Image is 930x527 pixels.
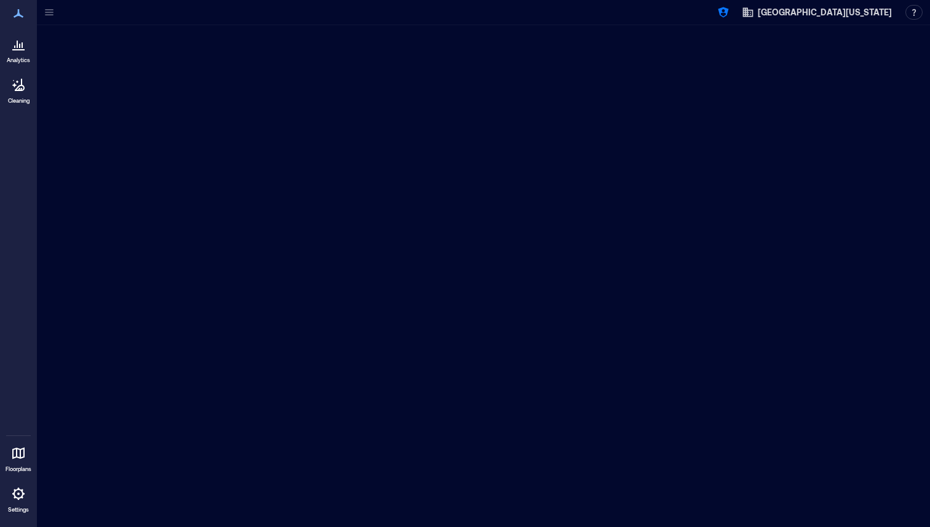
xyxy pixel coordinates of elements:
[8,506,29,513] p: Settings
[4,479,33,517] a: Settings
[8,97,30,105] p: Cleaning
[3,70,34,108] a: Cleaning
[7,57,30,64] p: Analytics
[758,6,892,18] span: [GEOGRAPHIC_DATA][US_STATE]
[2,438,35,477] a: Floorplans
[738,2,896,22] button: [GEOGRAPHIC_DATA][US_STATE]
[3,30,34,68] a: Analytics
[6,466,31,473] p: Floorplans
